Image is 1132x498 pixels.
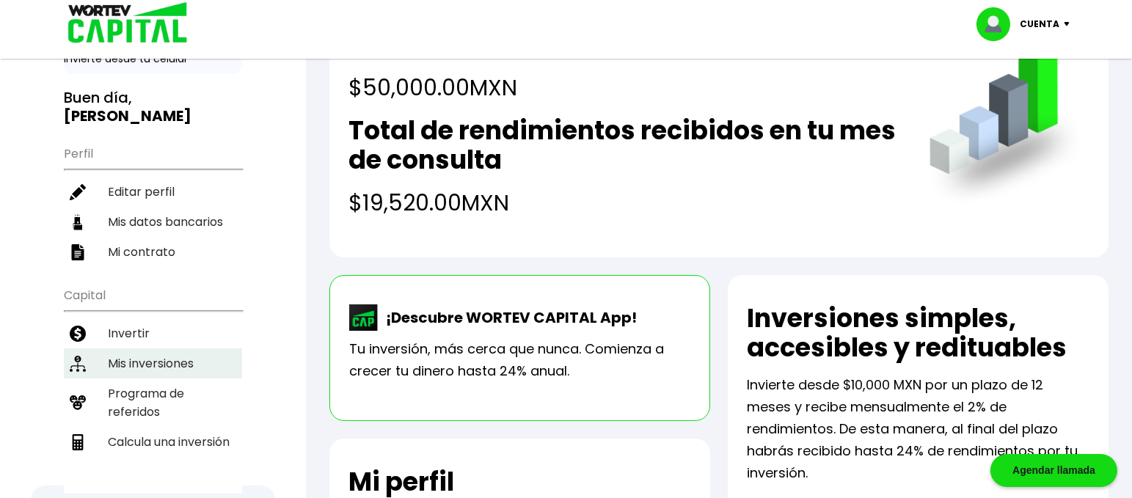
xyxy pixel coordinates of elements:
[64,137,242,267] ul: Perfil
[64,279,242,494] ul: Capital
[64,89,242,125] h3: Buen día,
[923,42,1089,208] img: grafica.516fef24.png
[349,304,379,331] img: wortev-capital-app-icon
[976,7,1020,41] img: profile-image
[348,116,900,175] h2: Total de rendimientos recibidos en tu mes de consulta
[747,374,1089,484] p: Invierte desde $10,000 MXN por un plazo de 12 meses y recibe mensualmente el 2% de rendimientos. ...
[348,186,900,219] h4: $19,520.00 MXN
[64,237,242,267] a: Mi contrato
[64,207,242,237] a: Mis datos bancarios
[990,454,1117,487] div: Agendar llamada
[70,326,86,342] img: invertir-icon.b3b967d7.svg
[64,177,242,207] a: Editar perfil
[349,338,690,382] p: Tu inversión, más cerca que nunca. Comienza a crecer tu dinero hasta 24% anual.
[379,307,637,329] p: ¡Descubre WORTEV CAPITAL App!
[70,356,86,372] img: inversiones-icon.6695dc30.svg
[70,244,86,260] img: contrato-icon.f2db500c.svg
[348,467,454,497] h2: Mi perfil
[70,214,86,230] img: datos-icon.10cf9172.svg
[1020,13,1060,35] p: Cuenta
[348,30,717,59] h2: Total de inversiones activas
[70,184,86,200] img: editar-icon.952d3147.svg
[64,318,242,348] a: Invertir
[64,348,242,378] a: Mis inversiones
[747,304,1089,362] h2: Inversiones simples, accesibles y redituables
[70,395,86,411] img: recomiendanos-icon.9b8e9327.svg
[1060,22,1080,26] img: icon-down
[70,434,86,450] img: calculadora-icon.17d418c4.svg
[348,71,717,104] h4: $50,000.00 MXN
[64,51,242,67] p: Invierte desde tu celular
[64,378,242,427] a: Programa de referidos
[64,427,242,457] a: Calcula una inversión
[64,106,191,126] b: [PERSON_NAME]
